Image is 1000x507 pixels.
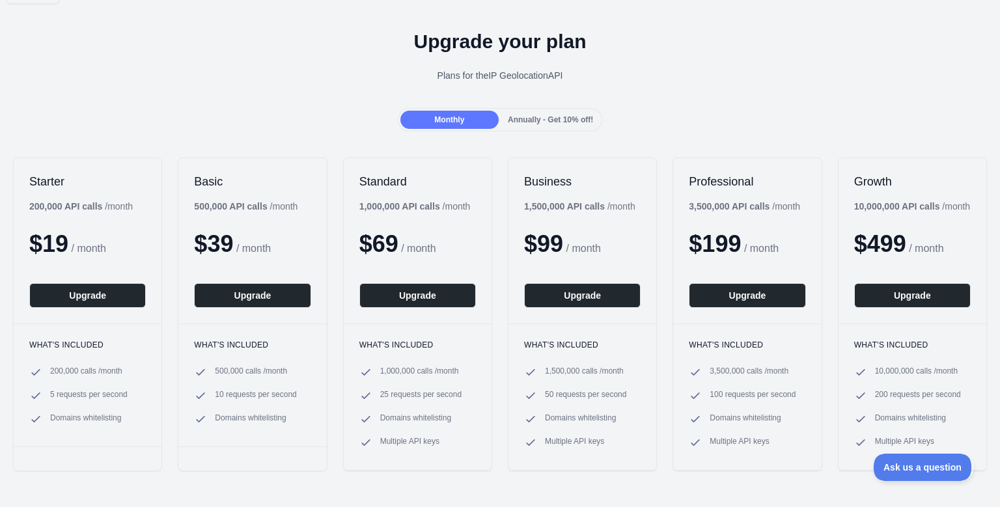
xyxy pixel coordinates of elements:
span: $ 99 [524,230,563,257]
div: / month [524,200,635,213]
span: $ 199 [689,230,741,257]
span: / month [566,243,601,254]
span: / month [401,243,436,254]
span: $ 499 [854,230,906,257]
span: $ 69 [359,230,398,257]
span: / month [744,243,779,254]
div: / month [359,200,471,213]
div: / month [854,200,971,213]
iframe: Toggle Customer Support [874,454,974,481]
div: / month [689,200,800,213]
